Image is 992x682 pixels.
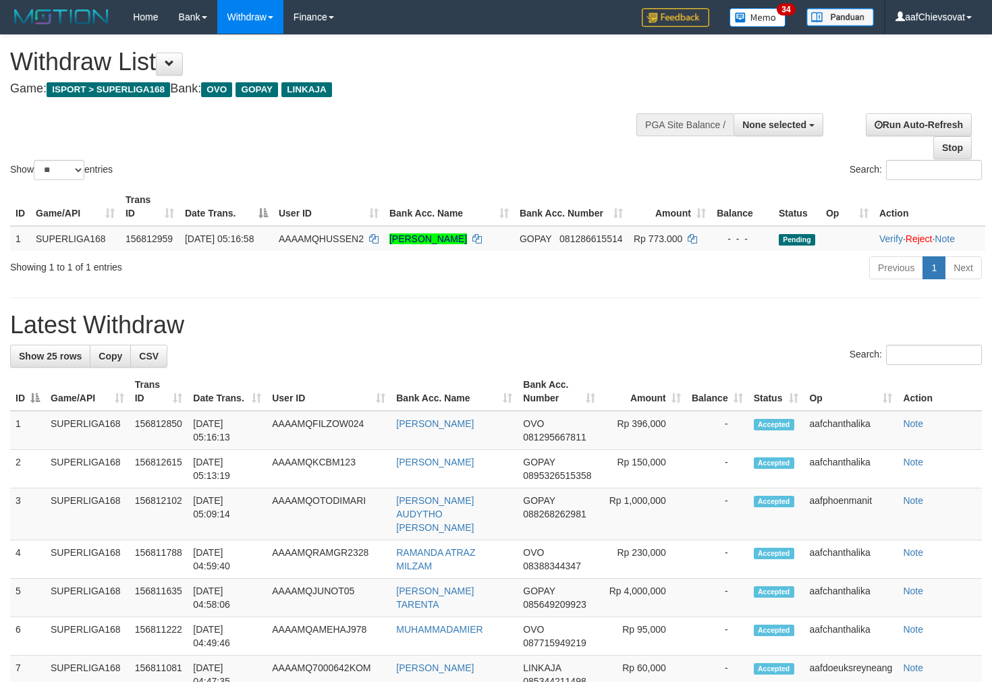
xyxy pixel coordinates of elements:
[601,411,686,450] td: Rp 396,000
[188,411,267,450] td: [DATE] 05:16:13
[45,540,130,579] td: SUPERLIGA168
[90,345,131,368] a: Copy
[120,188,180,226] th: Trans ID: activate to sort column ascending
[520,233,551,244] span: GOPAY
[10,372,45,411] th: ID: activate to sort column descending
[601,372,686,411] th: Amount: activate to sort column ascending
[903,662,923,673] a: Note
[267,579,391,617] td: AAAAMQJUNOT05
[903,495,923,506] a: Note
[523,637,586,648] span: Copy 087715949219 to clipboard
[47,82,170,97] span: ISPORT > SUPERLIGA168
[188,450,267,488] td: [DATE] 05:13:19
[10,345,90,368] a: Show 25 rows
[874,226,985,251] td: · ·
[804,411,898,450] td: aafchanthalika
[99,351,122,362] span: Copy
[389,233,467,244] a: [PERSON_NAME]
[188,540,267,579] td: [DATE] 04:59:40
[10,617,45,656] td: 6
[945,256,982,279] a: Next
[874,188,985,226] th: Action
[711,188,773,226] th: Balance
[754,663,794,675] span: Accepted
[886,345,982,365] input: Search:
[636,113,734,136] div: PGA Site Balance /
[188,579,267,617] td: [DATE] 04:58:06
[804,579,898,617] td: aafchanthalika
[45,411,130,450] td: SUPERLIGA168
[886,160,982,180] input: Search:
[130,345,167,368] a: CSV
[601,540,686,579] td: Rp 230,000
[10,82,648,96] h4: Game: Bank:
[10,450,45,488] td: 2
[734,113,823,136] button: None selected
[384,188,514,226] th: Bank Acc. Name: activate to sort column ascending
[30,226,120,251] td: SUPERLIGA168
[10,579,45,617] td: 5
[922,256,945,279] a: 1
[10,7,113,27] img: MOTION_logo.png
[628,188,711,226] th: Amount: activate to sort column ascending
[866,113,972,136] a: Run Auto-Refresh
[523,495,555,506] span: GOPAY
[804,372,898,411] th: Op: activate to sort column ascending
[806,8,874,26] img: panduan.png
[898,372,982,411] th: Action
[779,234,815,246] span: Pending
[130,617,188,656] td: 156811222
[45,617,130,656] td: SUPERLIGA168
[30,188,120,226] th: Game/API: activate to sort column ascending
[34,160,84,180] select: Showentries
[130,579,188,617] td: 156811635
[559,233,622,244] span: Copy 081286615514 to clipboard
[10,540,45,579] td: 4
[10,188,30,226] th: ID
[686,372,748,411] th: Balance: activate to sort column ascending
[396,495,474,533] a: [PERSON_NAME] AUDYTHO [PERSON_NAME]
[754,586,794,598] span: Accepted
[869,256,923,279] a: Previous
[686,617,748,656] td: -
[267,488,391,540] td: AAAAMQOTODIMARI
[273,188,384,226] th: User ID: activate to sort column ascending
[601,617,686,656] td: Rp 95,000
[523,561,581,571] span: Copy 08388344347 to clipboard
[523,624,544,635] span: OVO
[601,450,686,488] td: Rp 150,000
[396,624,483,635] a: MUHAMMADAMIER
[686,488,748,540] td: -
[717,232,768,246] div: - - -
[126,233,173,244] span: 156812959
[236,82,278,97] span: GOPAY
[686,540,748,579] td: -
[185,233,254,244] span: [DATE] 05:16:58
[804,540,898,579] td: aafchanthalika
[514,188,628,226] th: Bank Acc. Number: activate to sort column ascending
[754,625,794,636] span: Accepted
[523,470,591,481] span: Copy 0895326515358 to clipboard
[267,617,391,656] td: AAAAMQAMEHAJ978
[933,136,972,159] a: Stop
[903,418,923,429] a: Note
[396,418,474,429] a: [PERSON_NAME]
[279,233,364,244] span: AAAAMQHUSSEN2
[686,579,748,617] td: -
[754,419,794,430] span: Accepted
[523,586,555,596] span: GOPAY
[903,624,923,635] a: Note
[10,488,45,540] td: 3
[396,457,474,467] a: [PERSON_NAME]
[686,411,748,450] td: -
[754,548,794,559] span: Accepted
[754,496,794,507] span: Accepted
[850,345,982,365] label: Search:
[180,188,273,226] th: Date Trans.: activate to sort column descending
[396,662,474,673] a: [PERSON_NAME]
[523,432,586,443] span: Copy 081295667811 to clipboard
[523,457,555,467] span: GOPAY
[396,586,474,610] a: [PERSON_NAME] TARENTA
[748,372,804,411] th: Status: activate to sort column ascending
[139,351,159,362] span: CSV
